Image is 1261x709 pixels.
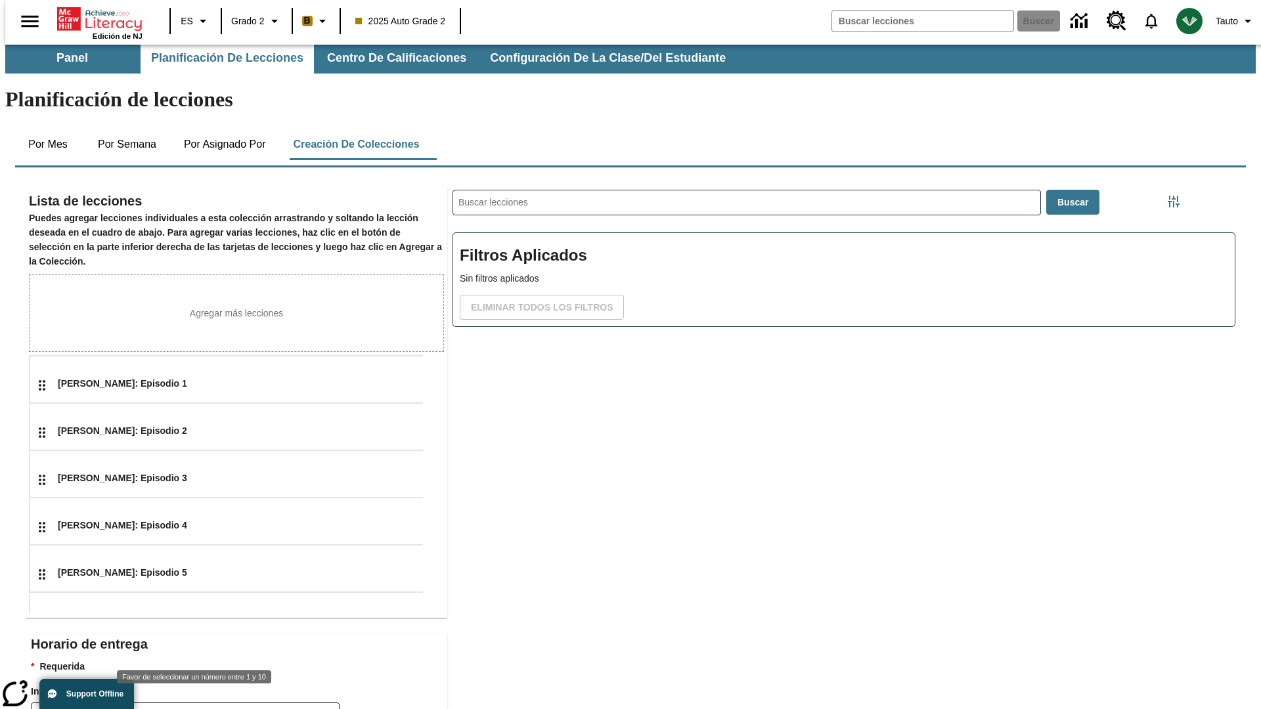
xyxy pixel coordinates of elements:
[231,14,265,28] span: Grado 2
[39,679,134,709] button: Support Offline
[58,471,423,485] div: [PERSON_NAME]: Episodio 3
[117,670,271,683] div: Favor de seleccionar un número entre 1 y 10
[32,403,53,462] div: Lección arrastrable: Elena Menope: Episodio 2
[5,87,1256,112] h1: Planificación de lecciones
[190,307,283,320] p: Agregar más lecciones
[1099,3,1134,39] a: Centro de recursos, Se abrirá en una pestaña nueva.
[7,42,138,74] button: Panel
[15,129,81,160] button: Por mes
[1168,4,1210,38] button: Escoja un nuevo avatar
[317,42,477,74] button: Centro de calificaciones
[355,14,446,28] span: 2025 Auto Grade 2
[57,5,143,40] div: Portada
[29,211,444,269] h6: Puedes agregar lecciones individuales a esta colección arrastrando y soltando la lección deseada ...
[31,634,447,655] h2: Horario de entrega
[327,51,466,66] span: Centro de calificaciones
[173,129,277,160] button: Por asignado por
[56,51,88,66] span: Panel
[460,272,1228,286] p: Sin filtros aplicados
[29,190,444,211] h2: Lista de lecciones
[1134,4,1168,38] a: Notificaciones
[57,6,143,32] a: Portada
[58,424,423,438] div: [PERSON_NAME]: Episodio 2
[1176,8,1203,34] img: avatar image
[1210,9,1261,33] button: Perfil/Configuración
[1063,3,1099,39] a: Centro de información
[66,689,123,698] span: Support Offline
[58,377,423,391] div: [PERSON_NAME]: Episodio 1
[58,613,423,627] div: [PERSON_NAME]: Episodio 6
[1216,14,1238,28] span: Tauto
[32,545,53,604] div: Lección arrastrable: Elena Menope: Episodio 5
[141,42,314,74] button: Planificación de lecciones
[29,497,454,553] div: Press Up or Down arrow key to change lessons order, 4 de 16
[1161,188,1187,215] button: Menú lateral de filtros
[175,9,217,33] button: Lenguaje: ES, Selecciona un idioma
[304,12,311,29] span: B
[31,660,447,674] p: Requerida
[29,402,454,458] div: Press Up or Down arrow key to change lessons order, 2 de 16
[11,2,49,41] button: Abrir el menú lateral
[32,356,53,415] div: Lección arrastrable: Elena Menope: Episodio 1
[181,14,193,28] span: ES
[490,51,726,66] span: Configuración de la clase/del estudiante
[5,39,1256,74] div: Subbarra de navegación
[29,355,454,411] div: Press Up or Down arrow key to change lessons order, 1 de 16
[151,51,303,66] span: Planificación de lecciones
[32,450,53,509] div: Lección arrastrable: Elena Menope: Episodio 3
[1046,190,1099,215] button: Buscar
[832,11,1013,32] input: Buscar campo
[453,190,1040,215] input: Buscar lecciones
[29,591,454,647] div: Press Up or Down arrow key to change lessons order, 6 de 16
[58,566,423,580] div: [PERSON_NAME]: Episodio 5
[5,42,738,74] div: Subbarra de navegación
[32,592,53,651] div: Lección arrastrable: Elena Menope: Episodio 6
[29,544,454,600] div: Press Up or Down arrow key to change lessons order, 5 de 16
[282,129,430,160] button: Creación de colecciones
[297,9,336,33] button: Boost El color de la clase es anaranjado claro. Cambiar el color de la clase.
[29,352,423,614] div: grid
[93,32,143,40] span: Edición de NJ
[32,498,53,557] div: Lección arrastrable: Elena Menope: Episodio 4
[460,240,1228,272] h2: Filtros Aplicados
[226,9,288,33] button: Grado: Grado 2, Elige un grado
[29,450,454,505] div: Press Up or Down arrow key to change lessons order, 3 de 16
[87,129,167,160] button: Por semana
[479,42,736,74] button: Configuración de la clase/del estudiante
[453,232,1235,327] div: Filtros Aplicados
[58,519,423,532] div: [PERSON_NAME]: Episodio 4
